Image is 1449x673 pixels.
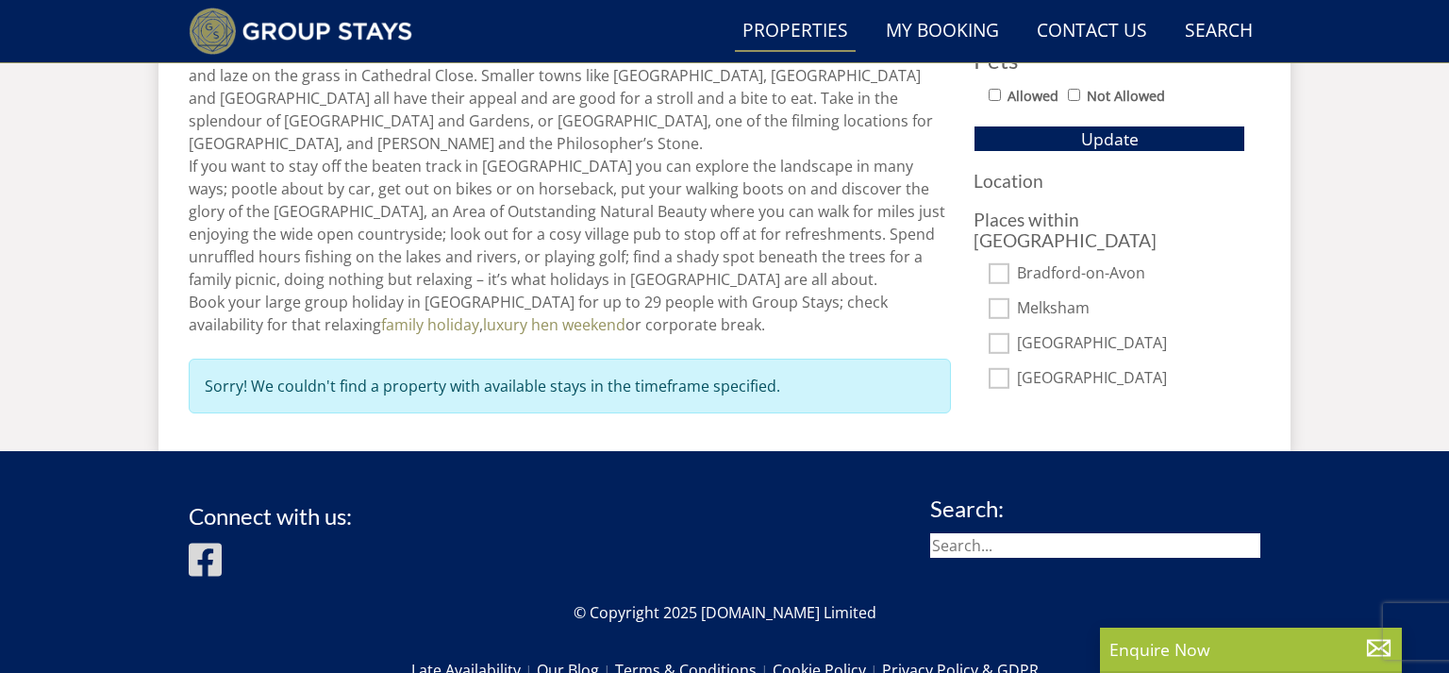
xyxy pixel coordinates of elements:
h3: Places within [GEOGRAPHIC_DATA] [974,210,1245,249]
a: family holiday [381,314,479,335]
a: My Booking [878,10,1007,53]
button: Update [974,126,1245,152]
label: [GEOGRAPHIC_DATA] [1017,369,1245,390]
p: Enquire Now [1109,637,1392,662]
h3: Search: [930,496,1260,521]
p: © Copyright 2025 [DOMAIN_NAME] Limited [189,601,1260,624]
label: Bradford-on-Avon [1017,264,1245,285]
a: Search [1177,10,1260,53]
label: Not Allowed [1087,86,1165,107]
img: Facebook [189,541,222,579]
label: Allowed [1008,86,1058,107]
h3: Connect with us: [189,504,352,529]
label: Melksham [1017,299,1245,320]
h3: Location [974,171,1245,191]
a: luxury hen weekend [483,314,625,335]
a: Properties [735,10,856,53]
span: Update [1081,127,1139,150]
a: Contact Us [1029,10,1155,53]
img: Group Stays [189,8,412,55]
div: Sorry! We couldn't find a property with available stays in the timeframe specified. [189,359,951,413]
h3: Pets [974,48,1245,73]
input: Search... [930,533,1260,558]
label: [GEOGRAPHIC_DATA] [1017,334,1245,355]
